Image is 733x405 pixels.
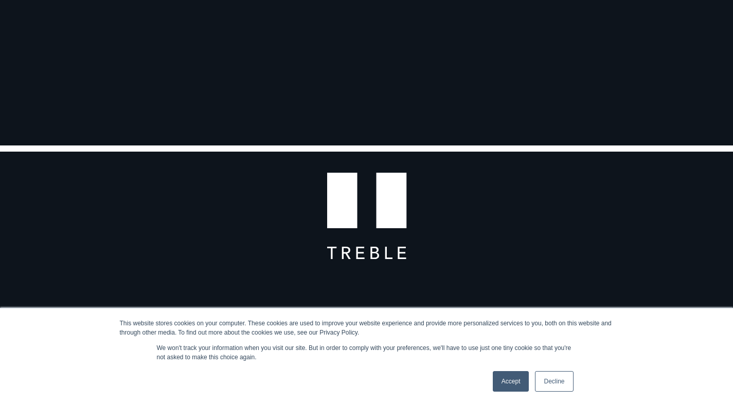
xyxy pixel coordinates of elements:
div: This website stores cookies on your computer. These cookies are used to improve your website expe... [120,319,614,337]
p: We won't track your information when you visit our site. But in order to comply with your prefere... [157,343,577,362]
a: Accept [493,371,529,392]
a: Decline [535,371,573,392]
img: T [327,145,406,260]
